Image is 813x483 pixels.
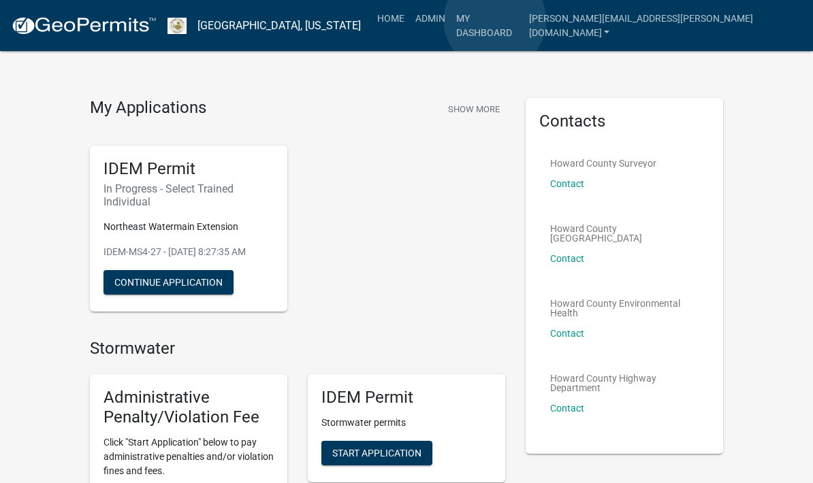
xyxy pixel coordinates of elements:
[524,5,802,46] a: [PERSON_NAME][EMAIL_ADDRESS][PERSON_NAME][DOMAIN_NAME]
[550,224,699,243] p: Howard County [GEOGRAPHIC_DATA]
[103,388,274,427] h5: Administrative Penalty/Violation Fee
[332,448,421,459] span: Start Application
[550,178,584,189] a: Contact
[321,416,492,430] p: Stormwater permits
[550,373,699,393] p: Howard County Highway Department
[90,339,505,359] h4: Stormwater
[443,98,505,120] button: Show More
[321,441,432,465] button: Start Application
[550,328,584,339] a: Contact
[550,253,584,264] a: Contact
[103,182,274,208] h6: In Progress - Select Trained Individual
[103,435,274,478] p: Click "Start Application" below to pay administrative penalties and/or violation fines and fees.
[103,159,274,179] h5: IDEM Permit
[550,403,584,414] a: Contact
[451,5,524,46] a: My Dashboard
[103,220,274,234] p: Northeast Watermain Extension
[372,5,410,31] a: Home
[168,18,187,34] img: Howard County, Indiana
[539,112,710,131] h5: Contacts
[103,270,234,295] button: Continue Application
[321,388,492,407] h5: IDEM Permit
[550,159,656,168] p: Howard County Surveyor
[90,98,206,118] h4: My Applications
[410,5,451,31] a: Admin
[197,14,361,37] a: [GEOGRAPHIC_DATA], [US_STATE]
[103,245,274,259] p: IDEM-MS4-27 - [DATE] 8:27:35 AM
[550,299,699,318] p: Howard County Environmental Health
